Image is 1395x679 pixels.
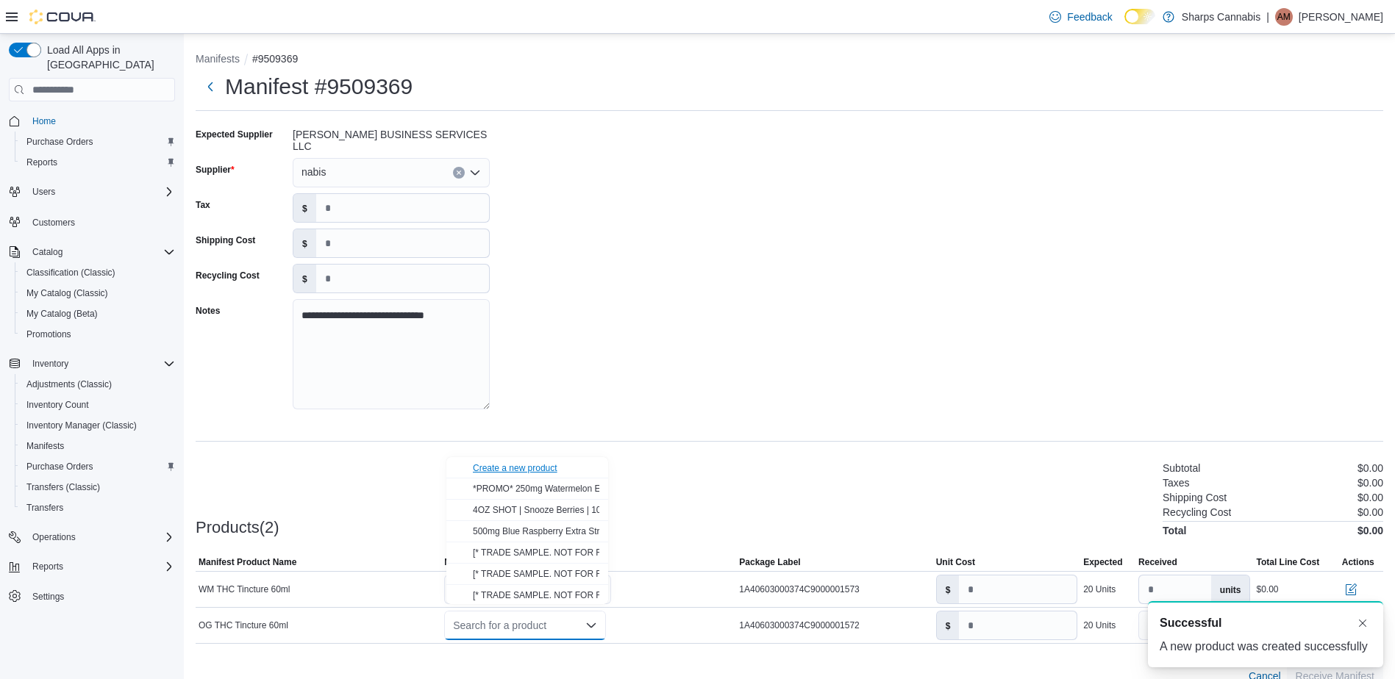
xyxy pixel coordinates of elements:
[3,556,181,577] button: Reports
[26,461,93,473] span: Purchase Orders
[26,157,57,168] span: Reports
[26,287,108,299] span: My Catalog (Classic)
[196,72,225,101] button: Next
[196,305,220,317] label: Notes
[26,528,175,546] span: Operations
[32,561,63,572] span: Reports
[446,542,608,564] button: [* TRADE SAMPLE. NOT FOR RESALE OR DONATION. *] Dutch Treat 1g Flower Mylar, Project Myriad Inc.
[21,133,99,151] a: Purchase Orders
[936,556,975,568] span: Unit Cost
[1163,462,1200,474] h6: Subtotal
[21,458,99,475] a: Purchase Orders
[26,183,61,201] button: Users
[26,267,115,279] span: Classification (Classic)
[1357,462,1383,474] p: $0.00
[199,619,288,631] span: OG THC Tincture 60ml
[32,115,56,127] span: Home
[26,243,175,261] span: Catalog
[1354,614,1371,632] button: Dismiss toast
[21,396,95,414] a: Inventory Count
[937,611,960,639] label: $
[26,355,74,373] button: Inventory
[196,129,273,140] label: Expected Supplier
[21,499,175,517] span: Transfers
[21,499,69,517] a: Transfers
[26,136,93,148] span: Purchase Orders
[15,456,181,477] button: Purchase Orders
[196,164,235,176] label: Supplier
[32,186,55,198] span: Users
[473,547,896,558] span: [* TRADE SAMPLE. NOT FOR RESALE OR DONATION. *] Dutch Treat 1g Flower Mylar, Project Myriad Inc.
[473,484,917,494] span: *PROMO* 250mg Watermelon Extra Strength Syrup - Cannavis (1oz), [PERSON_NAME] Gold Management, LLC
[15,324,181,345] button: Promotions
[21,154,63,171] a: Reports
[15,152,181,173] button: Reports
[446,478,608,500] button: *PROMO* 250mg Watermelon Extra Strength Syrup - Cannavis (1oz), Annie Gold Management, LLC
[1067,10,1112,24] span: Feedback
[15,132,181,152] button: Purchase Orders
[1160,614,1371,632] div: Notification
[32,591,64,603] span: Settings
[1083,583,1116,595] div: 20 Units
[3,211,181,232] button: Customers
[446,564,608,585] button: [* TRADE SAMPLE. NOT FOR RESALE OR DONATION. *] Planetary Charms 1g Flower Mylar, Project Myriad ...
[26,308,98,320] span: My Catalog (Beta)
[26,328,71,340] span: Promotions
[26,528,82,546] button: Operations
[473,526,888,536] span: 500mg Blue Raspberry Extra Strength Syrup - Cannavis (2oz), [PERSON_NAME] Gold Management, LLC
[1160,638,1371,655] div: A new product was created successfully
[469,167,481,179] button: Open list of options
[293,123,490,152] div: [PERSON_NAME] BUSINESS SERVICES LLC
[26,214,81,231] a: Customers
[1211,575,1250,603] label: units
[15,395,181,415] button: Inventory Count
[225,72,413,101] h1: Manifest #9509369
[26,399,89,411] span: Inventory Count
[473,590,954,600] span: [* TRADE SAMPLE. NOT FOR RESALE OR DONATION. *] Viper Cookies 3.5g Glass Jar - 8 Unit Case, Proje...
[15,477,181,497] button: Transfers (Classic)
[446,585,608,606] button: [* TRADE SAMPLE. NOT FOR RESALE OR DONATION. *] Viper Cookies 3.5g Glass Jar - 8 Unit Case, Proje...
[1124,24,1125,25] span: Dark Mode
[1083,556,1122,568] span: Expected
[1163,506,1231,518] h6: Recycling Cost
[32,246,63,258] span: Catalog
[1277,8,1291,26] span: AM
[26,502,63,514] span: Transfers
[21,478,106,496] a: Transfers (Classic)
[739,556,800,568] span: Package Label
[21,154,175,171] span: Reports
[739,583,860,595] span: 1A40603000374C9000001573
[196,270,260,281] label: Recycling Cost
[3,527,181,547] button: Operations
[199,583,290,595] span: WM THC Tincture 60ml
[293,265,316,292] label: $
[739,619,860,631] span: 1A40603000374C9000001572
[196,519,279,536] h3: Products(2)
[446,500,608,521] button: 4OZ SHOT | Snooze Berries | 100MG, LP District 11 Inc.
[26,183,175,201] span: Users
[26,440,64,452] span: Manifests
[252,53,298,65] button: #9509369
[26,243,68,261] button: Catalog
[26,420,137,431] span: Inventory Manager (Classic)
[26,378,112,390] span: Adjustments (Classic)
[196,234,255,246] label: Shipping Cost
[15,436,181,456] button: Manifests
[446,457,608,478] button: Create a new product
[293,194,316,222] label: $
[1182,8,1260,26] p: Sharps Cannabis
[453,167,465,179] button: Clear input
[473,505,694,515] span: 4OZ SHOT | Snooze Berries | 100MG, LP District 11 Inc.
[199,556,296,568] span: Manifest Product Name
[9,104,175,645] nav: Complex example
[32,531,76,543] span: Operations
[26,588,70,606] a: Settings
[15,303,181,324] button: My Catalog (Beta)
[1163,492,1227,503] h6: Shipping Cost
[26,112,62,130] a: Home
[473,462,557,474] button: Create a new product
[446,521,608,542] button: 500mg Blue Raspberry Extra Strength Syrup - Cannavis (2oz), Annie Gold Management, LLC
[26,112,175,130] span: Home
[21,305,104,323] a: My Catalog (Beta)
